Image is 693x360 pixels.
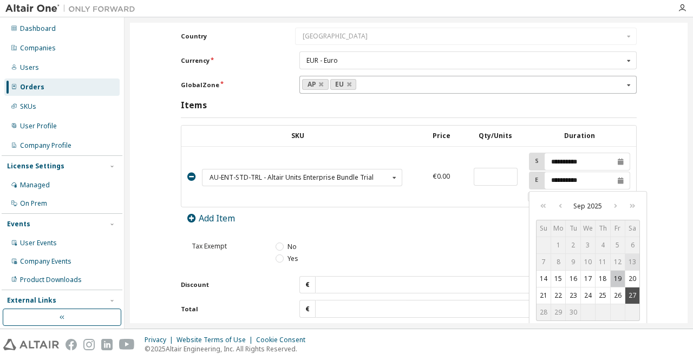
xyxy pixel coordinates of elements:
div: Events [7,220,30,228]
input: Total [316,300,637,318]
th: Duration [522,126,636,147]
label: GlobalZone [181,81,281,89]
div: User Profile [20,122,57,130]
span: Tax Exempt [192,241,227,251]
a: AP [302,79,328,90]
div: License Settings [7,162,64,171]
label: Country [181,32,277,41]
img: youtube.svg [119,339,135,350]
button: Tue Sep 16 2025 [566,271,580,287]
p: © 2025 Altair Engineering, Inc. All Rights Reserved. [145,344,312,354]
button: Mon Sep 15 2025 [551,271,565,287]
button: Fri Sep 19 2025 [611,271,625,287]
button: Thu Sep 18 2025 [596,271,610,287]
button: Sat Sep 27 2025 [625,287,639,304]
div: Companies [20,44,56,53]
a: Add Item [187,212,235,224]
label: Total [181,305,281,313]
label: S [529,156,541,165]
button: Thu Sep 25 2025 [596,287,610,304]
img: instagram.svg [83,339,95,350]
button: Mon Sep 22 2025 [551,287,565,304]
div: Website Terms of Use [176,336,256,344]
div: AU-ENT-STD-TRL - Altair Units Enterprise Bundle Trial [210,174,389,181]
label: No [276,242,297,251]
th: SKU [181,126,414,147]
button: Sun Sep 21 2025 [537,287,551,304]
div: EUR - Euro [306,57,338,64]
button: Wed Sep 24 2025 [581,287,595,304]
img: linkedin.svg [101,339,113,350]
div: Company Events [20,257,71,266]
label: Override Dates [528,192,631,201]
div: Orders [20,83,44,91]
img: altair_logo.svg [3,339,59,350]
div: On Prem [20,199,47,208]
div: Privacy [145,336,176,344]
div: GlobalZone [299,76,637,94]
div: SKUs [20,102,36,111]
div: € [299,276,316,294]
label: E [529,175,541,184]
th: Price [414,126,468,147]
button: Wed Sep 17 2025 [581,271,595,287]
label: Currency [181,56,281,65]
div: Managed [20,181,50,189]
input: Discount [316,276,637,294]
img: facebook.svg [66,339,77,350]
div: € [299,300,316,318]
h3: Items [181,100,207,111]
div: Users [20,63,39,72]
img: Altair One [5,3,141,14]
span: September 2025 [571,202,605,211]
div: User Events [20,239,57,247]
div: External Links [7,296,56,305]
button: Fri Sep 26 2025 [611,287,625,304]
label: Discount [181,280,281,289]
th: Qty/Units [468,126,522,147]
button: Sat Sep 20 2025 [625,271,639,287]
a: EU [330,79,356,90]
button: Tue Sep 23 2025 [566,287,580,304]
label: Yes [276,254,298,263]
div: Dashboard [20,24,56,33]
button: Sun Sep 14 2025 [537,271,551,287]
div: Product Downloads [20,276,82,284]
div: Company Profile [20,141,71,150]
div: Cookie Consent [256,336,312,344]
td: €0.00 [414,147,468,207]
div: Currency [299,51,637,69]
